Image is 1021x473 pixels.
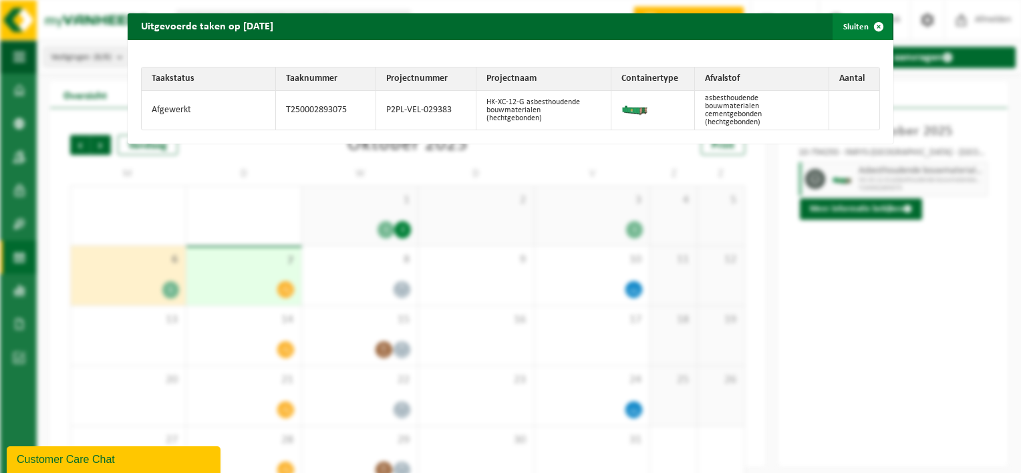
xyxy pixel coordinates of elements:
th: Aantal [829,67,879,91]
button: Sluiten [833,13,892,40]
th: Projectnummer [376,67,476,91]
th: Afvalstof [695,67,829,91]
td: P2PL-VEL-029383 [376,91,476,130]
td: Afgewerkt [142,91,276,130]
td: T250002893075 [276,91,376,130]
th: Containertype [611,67,695,91]
iframe: chat widget [7,444,223,473]
th: Projectnaam [476,67,611,91]
td: asbesthoudende bouwmaterialen cementgebonden (hechtgebonden) [695,91,829,130]
img: HK-XC-12-GN-00 [621,102,648,116]
th: Taaknummer [276,67,376,91]
h2: Uitgevoerde taken op [DATE] [128,13,287,39]
td: HK-XC-12-G asbesthoudende bouwmaterialen (hechtgebonden) [476,91,611,130]
th: Taakstatus [142,67,276,91]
